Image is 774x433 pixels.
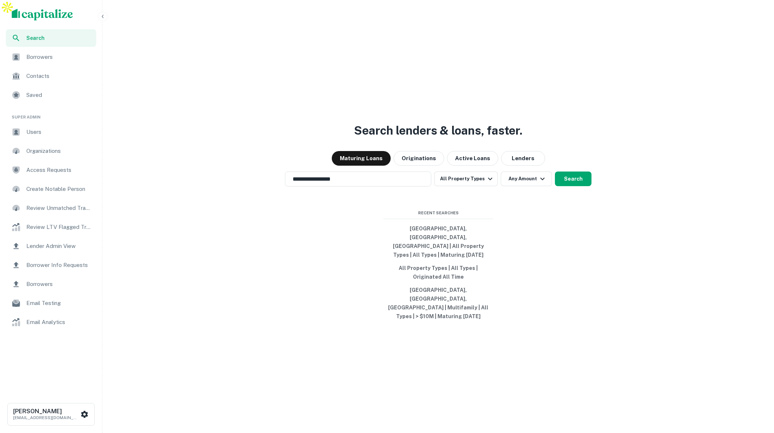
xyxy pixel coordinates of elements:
span: Borrowers [26,53,92,61]
a: Access Requests [6,161,96,179]
span: Borrowers [26,280,92,289]
button: Maturing Loans [332,151,391,166]
h3: Search lenders & loans, faster. [354,122,522,139]
button: [GEOGRAPHIC_DATA], [GEOGRAPHIC_DATA], [GEOGRAPHIC_DATA] | Multifamily | All Types | > $10M | Matu... [383,283,493,323]
a: Borrowers [6,48,96,66]
span: Lender Admin View [26,242,92,251]
img: capitalize-logo.png [12,9,73,20]
h6: [PERSON_NAME] [13,408,79,414]
button: Lenders [501,151,545,166]
a: Contacts [6,67,96,85]
iframe: Chat Widget [737,374,774,410]
a: Email Analytics [6,313,96,331]
a: Review LTV Flagged Transactions [6,218,96,236]
span: Organizations [26,147,92,155]
a: Saved [6,86,96,104]
button: All Property Types | All Types | Originated All Time [383,261,493,283]
a: Lender Admin View [6,237,96,255]
button: Active Loans [447,151,498,166]
a: Review Unmatched Transactions [6,199,96,217]
span: Create Notable Person [26,185,92,193]
span: Review LTV Flagged Transactions [26,223,92,231]
a: Search [6,29,96,47]
span: Email Analytics [26,318,92,327]
button: Search [555,172,591,186]
button: [PERSON_NAME][EMAIL_ADDRESS][DOMAIN_NAME] [7,403,95,426]
a: Borrowers [6,275,96,293]
a: Users [6,123,96,141]
a: Borrower Info Requests [6,256,96,274]
button: Originations [394,151,444,166]
button: All Property Types [434,172,498,186]
span: Contacts [26,72,92,80]
span: Saved [26,91,92,99]
span: Email Testing [26,299,92,308]
span: Access Requests [26,166,92,174]
button: [GEOGRAPHIC_DATA], [GEOGRAPHIC_DATA], [GEOGRAPHIC_DATA] | All Property Types | All Types | Maturi... [383,222,493,261]
span: Users [26,128,92,136]
span: Borrower Info Requests [26,261,92,270]
a: Email Testing [6,294,96,312]
p: [EMAIL_ADDRESS][DOMAIN_NAME] [13,414,79,421]
a: Organizations [6,142,96,160]
li: Super Admin [6,105,96,123]
span: Recent Searches [383,210,493,216]
a: Create Notable Person [6,180,96,198]
span: Review Unmatched Transactions [26,204,92,212]
button: Any Amount [501,172,552,186]
span: Search [26,34,92,42]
